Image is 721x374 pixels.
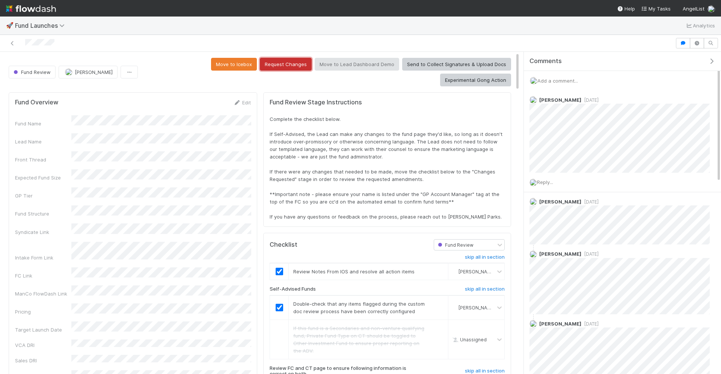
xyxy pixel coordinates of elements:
[15,341,71,349] div: VCA DRI
[15,272,71,279] div: FC Link
[436,242,474,247] span: Fund Review
[685,21,715,30] a: Analytics
[465,286,505,292] h6: skip all in section
[459,305,495,310] span: [PERSON_NAME]
[581,97,599,103] span: [DATE]
[15,120,71,127] div: Fund Name
[270,99,505,106] h5: Fund Review Stage Instructions
[6,2,56,15] img: logo-inverted-e16ddd16eac7371096b0.svg
[15,192,71,199] div: GP Tier
[15,357,71,364] div: Sales DRI
[75,69,113,75] span: [PERSON_NAME]
[9,66,56,78] button: Fund Review
[15,22,68,29] span: Fund Launches
[641,6,671,12] span: My Tasks
[65,68,72,76] img: avatar_c597f508-4d28-4c7c-92e0-bd2d0d338f8e.png
[15,290,71,297] div: ManCo FlowDash Link
[270,286,316,292] h6: Self-Advised Funds
[529,250,537,258] img: avatar_c597f508-4d28-4c7c-92e0-bd2d0d338f8e.png
[15,138,71,145] div: Lead Name
[539,321,581,327] span: [PERSON_NAME]
[451,305,457,311] img: avatar_c597f508-4d28-4c7c-92e0-bd2d0d338f8e.png
[465,254,505,263] a: skip all in section
[59,66,118,78] button: [PERSON_NAME]
[440,74,511,86] button: Experimental Gong Action
[529,179,537,186] img: avatar_c597f508-4d28-4c7c-92e0-bd2d0d338f8e.png
[465,254,505,260] h6: skip all in section
[581,251,599,257] span: [DATE]
[539,251,581,257] span: [PERSON_NAME]
[15,99,58,106] h5: Fund Overview
[233,100,251,106] a: Edit
[529,320,537,327] img: avatar_892eb56c-5b5a-46db-bf0b-2a9023d0e8f8.png
[451,268,457,274] img: avatar_c597f508-4d28-4c7c-92e0-bd2d0d338f8e.png
[537,179,553,185] span: Reply...
[15,326,71,333] div: Target Launch Date
[539,199,581,205] span: [PERSON_NAME]
[539,97,581,103] span: [PERSON_NAME]
[529,96,537,104] img: avatar_c597f508-4d28-4c7c-92e0-bd2d0d338f8e.png
[459,269,495,274] span: [PERSON_NAME]
[581,321,599,327] span: [DATE]
[293,301,425,314] span: Double-check that any items flagged during the custom doc review process have been correctly conf...
[402,58,511,71] button: Send to Collect Signatures & Upload Docs
[15,254,71,261] div: Intake Form Link
[15,228,71,236] div: Syndicate Link
[260,58,312,71] button: Request Changes
[15,156,71,163] div: Front Thread
[270,116,504,220] span: Complete the checklist below. If Self-Advised, the Lead can make any changes to the fund page the...
[15,174,71,181] div: Expected Fund Size
[293,325,424,354] span: If this fund is a Secondaries and non-venture qualifying fund, Private Fund Type on CT should be ...
[315,58,399,71] button: Move to Lead Dashboard Demo
[293,268,415,274] span: Review Notes From IOS and resolve all action items
[12,69,51,75] span: Fund Review
[529,57,562,65] span: Comments
[707,5,715,13] img: avatar_c597f508-4d28-4c7c-92e0-bd2d0d338f8e.png
[537,78,578,84] span: Add a comment...
[6,22,14,29] span: 🚀
[451,336,487,342] span: Unassigned
[15,308,71,315] div: Pricing
[15,210,71,217] div: Fund Structure
[617,5,635,12] div: Help
[270,241,297,249] h5: Checklist
[683,6,704,12] span: AngelList
[530,77,537,84] img: avatar_c597f508-4d28-4c7c-92e0-bd2d0d338f8e.png
[465,368,505,374] h6: skip all in section
[581,199,599,205] span: [DATE]
[529,198,537,205] img: avatar_b467e446-68e1-4310-82a7-76c532dc3f4b.png
[641,5,671,12] a: My Tasks
[465,286,505,295] a: skip all in section
[211,58,257,71] button: Move to Icebox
